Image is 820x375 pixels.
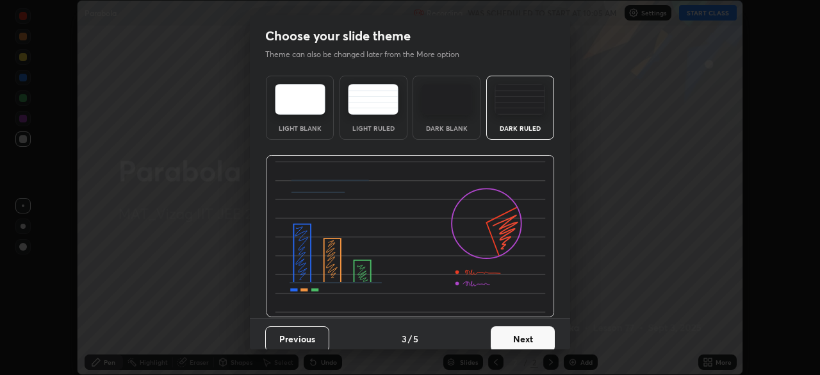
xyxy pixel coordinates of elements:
[413,332,418,346] h4: 5
[495,125,546,131] div: Dark Ruled
[421,125,472,131] div: Dark Blank
[275,84,325,115] img: lightTheme.e5ed3b09.svg
[491,326,555,352] button: Next
[348,125,399,131] div: Light Ruled
[265,28,411,44] h2: Choose your slide theme
[266,155,555,318] img: darkRuledThemeBanner.864f114c.svg
[274,125,325,131] div: Light Blank
[348,84,398,115] img: lightRuledTheme.5fabf969.svg
[402,332,407,346] h4: 3
[422,84,472,115] img: darkTheme.f0cc69e5.svg
[265,326,329,352] button: Previous
[495,84,545,115] img: darkRuledTheme.de295e13.svg
[265,49,473,60] p: Theme can also be changed later from the More option
[408,332,412,346] h4: /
